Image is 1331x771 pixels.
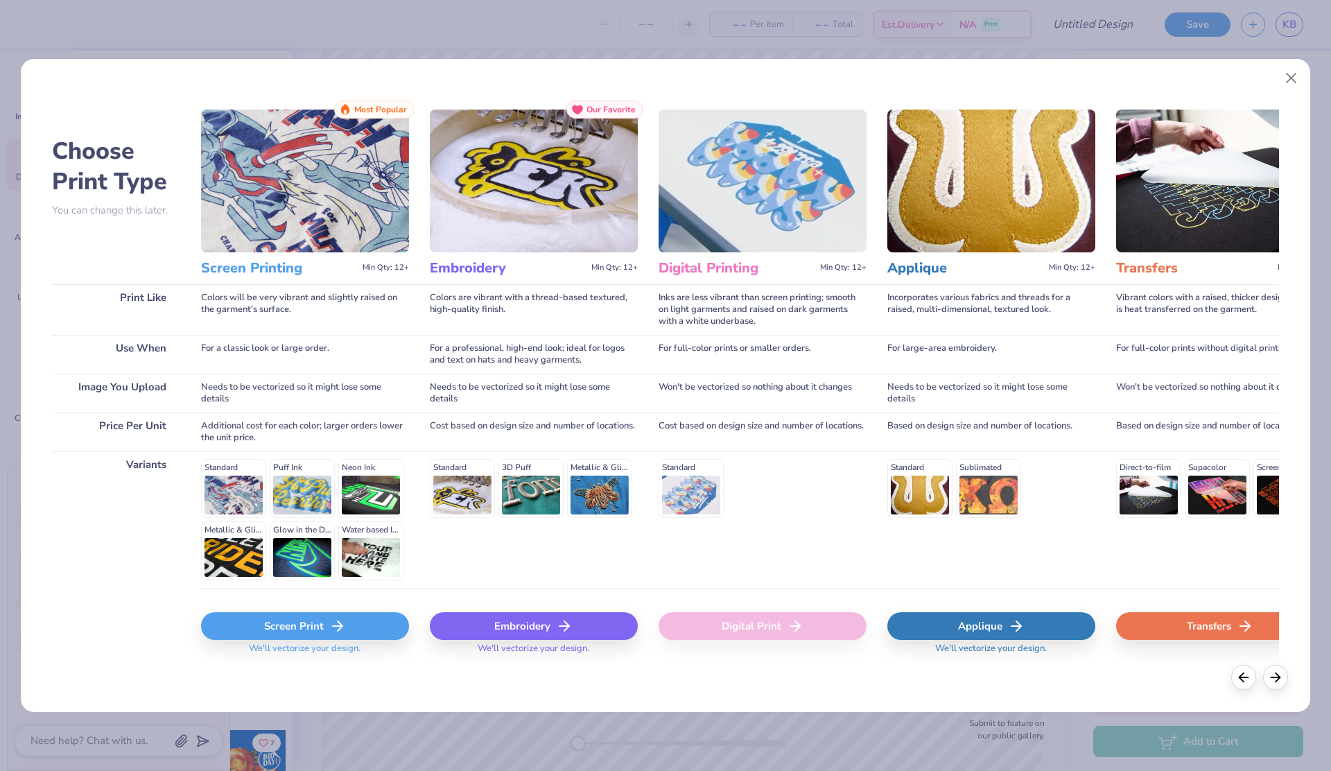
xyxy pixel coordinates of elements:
[430,284,638,335] div: Colors are vibrant with a thread-based textured, high-quality finish.
[887,284,1095,335] div: Incorporates various fabrics and threads for a raised, multi-dimensional, textured look.
[1116,612,1324,640] div: Transfers
[887,413,1095,451] div: Based on design size and number of locations.
[887,335,1095,374] div: For large-area embroidery.
[1116,110,1324,252] img: Transfers
[201,413,409,451] div: Additional cost for each color; larger orders lower the unit price.
[591,263,638,272] span: Min Qty: 12+
[659,284,867,335] div: Inks are less vibrant than screen printing; smooth on light garments and raised on dark garments ...
[52,136,180,197] h2: Choose Print Type
[1278,64,1305,91] button: Close
[52,451,180,589] div: Variants
[659,335,867,374] div: For full-color prints or smaller orders.
[430,259,586,277] h3: Embroidery
[586,105,636,114] span: Our Favorite
[354,105,407,114] span: Most Popular
[887,374,1095,413] div: Needs to be vectorized so it might lose some details
[887,110,1095,252] img: Applique
[430,335,638,374] div: For a professional, high-end look; ideal for logos and text on hats and heavy garments.
[659,612,867,640] div: Digital Print
[1116,259,1272,277] h3: Transfers
[472,643,595,663] span: We'll vectorize your design.
[930,643,1052,663] span: We'll vectorize your design.
[1278,263,1324,272] span: Min Qty: 12+
[659,413,867,451] div: Cost based on design size and number of locations.
[659,110,867,252] img: Digital Printing
[430,110,638,252] img: Embroidery
[1049,263,1095,272] span: Min Qty: 12+
[659,374,867,413] div: Won't be vectorized so nothing about it changes
[52,413,180,451] div: Price Per Unit
[1116,335,1324,374] div: For full-color prints without digital printing.
[201,612,409,640] div: Screen Print
[201,110,409,252] img: Screen Printing
[363,263,409,272] span: Min Qty: 12+
[659,259,815,277] h3: Digital Printing
[430,612,638,640] div: Embroidery
[52,335,180,374] div: Use When
[1116,413,1324,451] div: Based on design size and number of locations.
[430,374,638,413] div: Needs to be vectorized so it might lose some details
[820,263,867,272] span: Min Qty: 12+
[52,374,180,413] div: Image You Upload
[887,612,1095,640] div: Applique
[201,259,357,277] h3: Screen Printing
[201,335,409,374] div: For a classic look or large order.
[52,284,180,335] div: Print Like
[1116,284,1324,335] div: Vibrant colors with a raised, thicker design since it is heat transferred on the garment.
[1116,374,1324,413] div: Won't be vectorized so nothing about it changes
[201,374,409,413] div: Needs to be vectorized so it might lose some details
[243,643,366,663] span: We'll vectorize your design.
[430,413,638,451] div: Cost based on design size and number of locations.
[52,205,180,216] p: You can change this later.
[887,259,1043,277] h3: Applique
[201,284,409,335] div: Colors will be very vibrant and slightly raised on the garment's surface.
